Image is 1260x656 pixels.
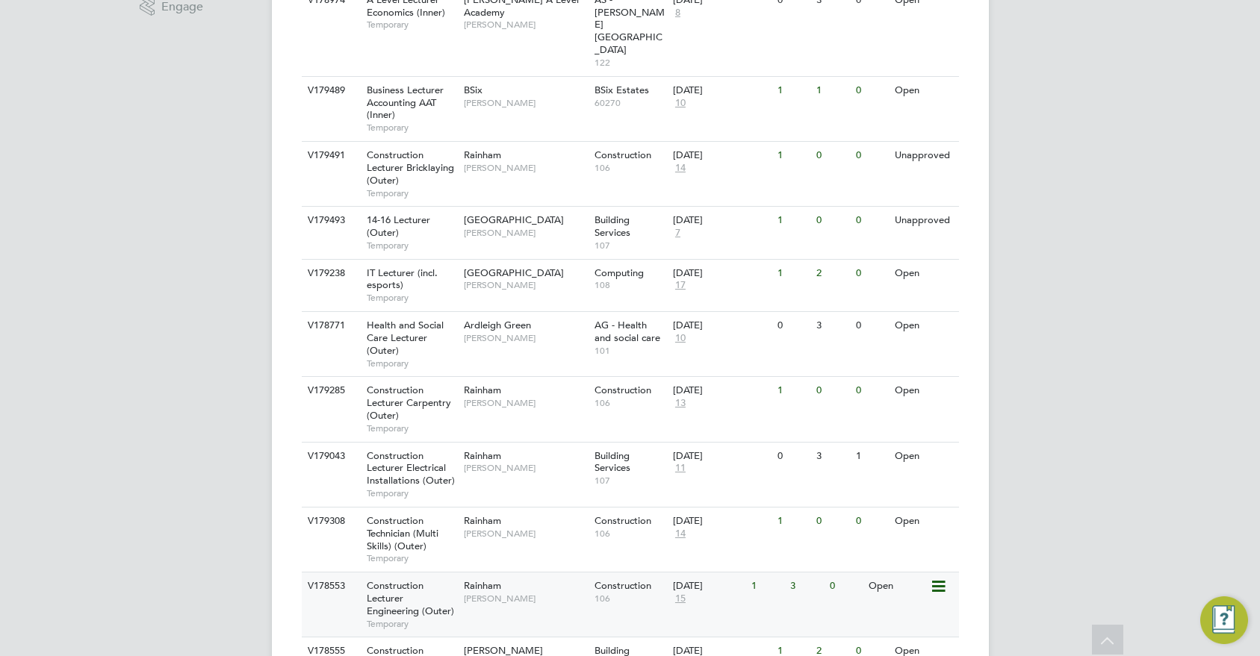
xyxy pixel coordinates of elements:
[367,19,456,31] span: Temporary
[304,142,356,169] div: V179491
[464,84,482,96] span: BSix
[464,213,564,226] span: [GEOGRAPHIC_DATA]
[852,312,891,340] div: 0
[367,552,456,564] span: Temporary
[813,507,851,535] div: 0
[774,207,813,234] div: 1
[673,515,770,528] div: [DATE]
[464,384,501,396] span: Rainham
[774,77,813,104] div: 1
[673,97,688,110] span: 10
[595,475,665,487] span: 107
[367,449,455,487] span: Construction Lecturer Electrical Installations (Outer)
[852,507,891,535] div: 0
[774,312,813,340] div: 0
[304,260,356,287] div: V179238
[673,7,683,19] span: 8
[595,97,665,109] span: 60270
[774,507,813,535] div: 1
[786,572,825,600] div: 3
[367,187,456,199] span: Temporary
[748,572,786,600] div: 1
[852,377,891,404] div: 0
[673,528,688,540] span: 14
[673,593,688,605] span: 15
[367,579,454,617] span: Construction Lecturer Engineering (Outer)
[774,260,813,287] div: 1
[852,443,891,470] div: 1
[595,593,665,605] span: 106
[595,57,665,69] span: 122
[304,312,356,340] div: V178771
[595,514,651,527] span: Construction
[891,312,956,340] div: Open
[464,319,531,331] span: Ardleigh Green
[464,19,587,31] span: [PERSON_NAME]
[595,319,660,344] span: AG - Health and social care
[673,332,688,345] span: 10
[673,462,688,475] span: 11
[595,579,651,592] span: Construction
[367,487,456,499] span: Temporary
[673,227,683,240] span: 7
[673,162,688,175] span: 14
[673,384,770,397] div: [DATE]
[891,142,956,169] div: Unapproved
[673,267,770,280] div: [DATE]
[367,292,456,304] span: Temporary
[673,84,770,97] div: [DATE]
[464,149,501,161] span: Rainham
[367,84,444,122] span: Business Lecturer Accounting AAT (Inner)
[304,77,356,104] div: V179489
[367,618,456,630] span: Temporary
[595,149,651,161] span: Construction
[673,149,770,162] div: [DATE]
[673,319,770,332] div: [DATE]
[464,593,587,605] span: [PERSON_NAME]
[891,443,956,470] div: Open
[367,266,438,292] span: IT Lecturer (incl. esports)
[464,279,587,291] span: [PERSON_NAME]
[367,122,456,134] span: Temporary
[464,462,587,474] span: [PERSON_NAME]
[367,149,454,187] span: Construction Lecturer Bricklaying (Outer)
[464,397,587,409] span: [PERSON_NAME]
[595,266,644,279] span: Computing
[813,443,851,470] div: 3
[852,260,891,287] div: 0
[891,260,956,287] div: Open
[464,579,501,592] span: Rainham
[595,528,665,540] span: 106
[865,572,930,600] div: Open
[774,377,813,404] div: 1
[673,580,744,593] div: [DATE]
[595,345,665,357] span: 101
[464,514,501,527] span: Rainham
[852,77,891,104] div: 0
[813,260,851,287] div: 2
[813,77,851,104] div: 1
[367,514,438,552] span: Construction Technician (Multi Skills) (Outer)
[464,227,587,239] span: [PERSON_NAME]
[852,207,891,234] div: 0
[673,450,770,463] div: [DATE]
[464,162,587,174] span: [PERSON_NAME]
[367,384,451,422] span: Construction Lecturer Carpentry (Outer)
[813,312,851,340] div: 3
[673,279,688,292] span: 17
[891,207,956,234] div: Unapproved
[891,77,956,104] div: Open
[774,443,813,470] div: 0
[304,207,356,234] div: V179493
[464,528,587,540] span: [PERSON_NAME]
[367,319,444,357] span: Health and Social Care Lecturer (Outer)
[464,332,587,344] span: [PERSON_NAME]
[826,572,865,600] div: 0
[813,207,851,234] div: 0
[813,142,851,169] div: 0
[595,279,665,291] span: 108
[595,162,665,174] span: 106
[774,142,813,169] div: 1
[304,443,356,470] div: V179043
[304,507,356,535] div: V179308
